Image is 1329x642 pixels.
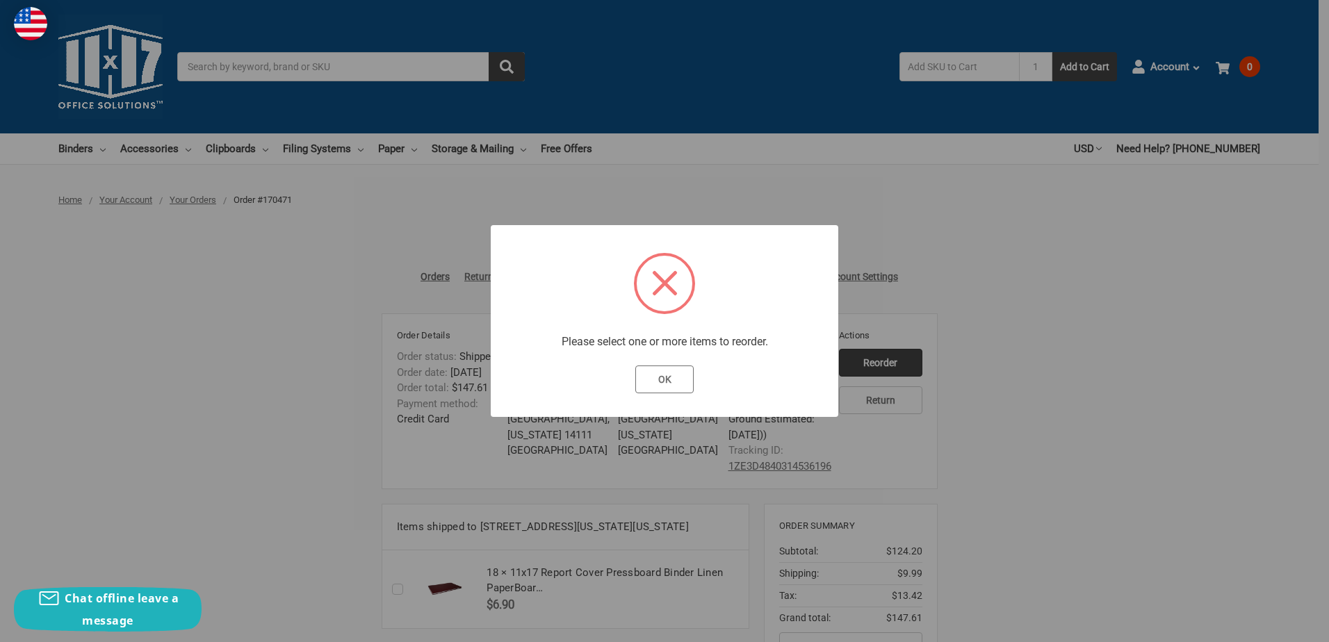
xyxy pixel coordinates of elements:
button: Chat offline leave a message [14,587,202,632]
button: OK [635,365,694,393]
span: Chat offline leave a message [65,591,179,628]
img: duty and tax information for United States [14,7,47,40]
div: Please select one or more items to reorder. [505,335,824,348]
iframe: Google Customer Reviews [1214,604,1329,642]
